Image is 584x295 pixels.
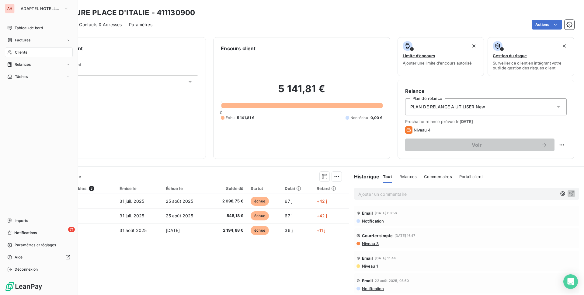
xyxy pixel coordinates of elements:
[226,115,235,121] span: Échu
[49,62,198,71] span: Propriétés Client
[129,22,152,28] span: Paramètres
[563,274,578,289] div: Open Intercom Messenger
[375,279,409,283] span: 22 août 2025, 08:50
[5,4,15,13] div: AH
[166,213,193,218] span: 25 août 2025
[403,53,435,58] span: Limite d’encours
[459,174,483,179] span: Portail client
[460,119,473,124] span: [DATE]
[424,174,452,179] span: Commentaires
[213,227,243,234] span: 2 194,88 €
[166,186,205,191] div: Échue le
[317,213,327,218] span: +42 j
[79,22,122,28] span: Contacts & Adresses
[221,45,255,52] h6: Encours client
[120,228,147,233] span: 31 août 2025
[317,186,345,191] div: Retard
[15,242,56,248] span: Paramètres et réglages
[166,198,193,204] span: 25 août 2025
[414,128,431,132] span: Niveau 4
[383,174,392,179] span: Tout
[493,53,527,58] span: Gestion du risque
[15,74,28,79] span: Tâches
[375,256,396,260] span: [DATE] 11:44
[410,104,485,110] span: PLAN DE RELANCE A UTILISER New
[166,228,180,233] span: [DATE]
[317,198,327,204] span: +42 j
[213,213,243,219] span: 848,18 €
[349,173,380,180] h6: Historique
[405,87,567,95] h6: Relance
[15,267,38,272] span: Déconnexion
[361,241,379,246] span: Niveau 3
[285,186,309,191] div: Délai
[5,252,73,262] a: Aide
[317,228,325,233] span: +11 j
[362,278,373,283] span: Email
[362,233,393,238] span: Courrier simple
[15,50,27,55] span: Clients
[120,213,144,218] span: 31 juil. 2025
[405,139,554,151] button: Voir
[48,186,112,191] div: Pièces comptables
[213,186,243,191] div: Solde dû
[251,186,277,191] div: Statut
[362,211,373,216] span: Email
[362,256,373,261] span: Email
[370,115,383,121] span: 0,00 €
[350,115,368,121] span: Non-échu
[213,198,243,204] span: 2 098,75 €
[398,37,484,76] button: Limite d’encoursAjouter une limite d’encours autorisé
[15,37,30,43] span: Factures
[361,264,378,269] span: Niveau 1
[15,25,43,31] span: Tableau de bord
[237,115,255,121] span: 5 141,81 €
[14,230,37,236] span: Notifications
[68,227,75,232] span: 71
[361,219,384,223] span: Notification
[37,45,198,52] h6: Informations client
[120,186,158,191] div: Émise le
[251,226,269,235] span: échue
[285,213,292,218] span: 67 j
[399,174,417,179] span: Relances
[15,218,28,223] span: Imports
[375,211,397,215] span: [DATE] 08:56
[15,62,31,67] span: Relances
[221,83,382,101] h2: 5 141,81 €
[488,37,574,76] button: Gestion du risqueSurveiller ce client en intégrant votre outil de gestion des risques client.
[220,110,222,115] span: 0
[21,6,61,11] span: ADAPTEL HOTELLERIE
[532,20,562,30] button: Actions
[412,142,541,147] span: Voir
[361,286,384,291] span: Notification
[5,282,43,291] img: Logo LeanPay
[285,228,293,233] span: 36 j
[54,7,195,18] h3: MERCURE PLACE D'ITALIE - 411130900
[251,197,269,206] span: échue
[405,119,567,124] span: Prochaine relance prévue le
[395,234,415,237] span: [DATE] 16:17
[285,198,292,204] span: 67 j
[15,255,23,260] span: Aide
[403,61,472,65] span: Ajouter une limite d’encours autorisé
[120,198,144,204] span: 31 juil. 2025
[493,61,569,70] span: Surveiller ce client en intégrant votre outil de gestion des risques client.
[251,211,269,220] span: échue
[89,186,94,191] span: 3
